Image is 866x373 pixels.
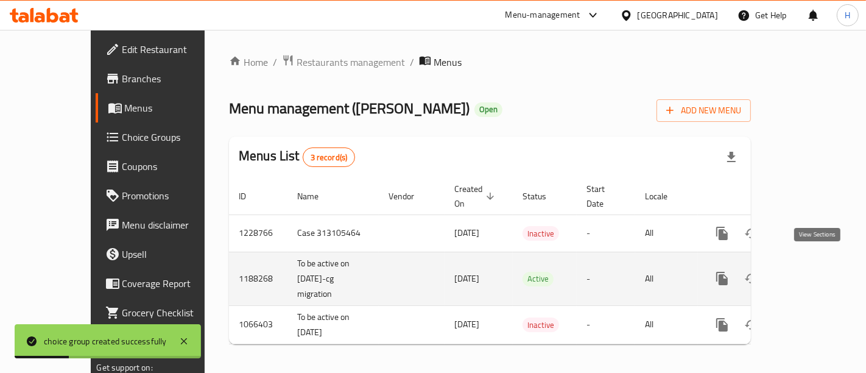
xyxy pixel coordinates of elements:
a: Upsell [96,240,235,269]
a: Grocery Checklist [96,298,235,327]
span: Start Date [586,182,621,211]
li: / [410,55,414,69]
span: Restaurants management [297,55,405,69]
td: Case 313105464 [287,215,379,252]
td: 1228766 [229,215,287,252]
table: enhanced table [229,178,834,344]
span: Edit Restaurant [122,42,225,57]
div: [GEOGRAPHIC_DATA] [638,9,718,22]
span: H [845,9,850,22]
td: All [635,215,698,252]
td: To be active on [DATE] [287,305,379,344]
span: Grocery Checklist [122,305,225,320]
span: Coverage Report [122,276,225,291]
span: Inactive [523,318,559,332]
span: Active [523,272,554,286]
a: Coverage Report [96,269,235,298]
span: [DATE] [454,225,479,241]
span: Open [474,104,502,115]
span: Branches [122,71,225,86]
nav: breadcrumb [229,54,751,70]
th: Actions [698,178,834,215]
td: 1066403 [229,305,287,344]
div: Inactive [523,226,559,241]
span: Promotions [122,188,225,203]
a: Coupons [96,152,235,181]
span: Inactive [523,227,559,241]
a: Home [229,55,268,69]
span: Menus [125,101,225,115]
span: Coupons [122,159,225,174]
div: Menu-management [505,8,580,23]
td: - [577,215,635,252]
span: Menus [434,55,462,69]
span: Name [297,189,334,204]
a: Edit Restaurant [96,35,235,64]
td: All [635,305,698,344]
td: To be active on [DATE]-cg migration [287,252,379,305]
button: Change Status [737,219,766,248]
a: Branches [96,64,235,93]
span: Created On [454,182,498,211]
button: more [708,219,737,248]
span: 3 record(s) [303,152,355,163]
h2: Menus List [239,147,355,167]
span: [DATE] [454,271,479,286]
td: - [577,252,635,305]
span: Locale [645,189,683,204]
div: Export file [717,143,746,172]
span: Add New Menu [666,103,741,118]
button: Add New Menu [657,99,751,122]
td: All [635,252,698,305]
span: Status [523,189,562,204]
span: Choice Groups [122,130,225,144]
a: Promotions [96,181,235,210]
span: Vendor [389,189,430,204]
td: - [577,305,635,344]
div: Total records count [303,147,356,167]
a: Menu disclaimer [96,210,235,240]
div: Inactive [523,318,559,332]
li: / [273,55,277,69]
span: Upsell [122,247,225,261]
span: Menu disclaimer [122,218,225,232]
td: 1188268 [229,252,287,305]
button: Change Status [737,264,766,293]
span: Menu management ( [PERSON_NAME] ) [229,94,470,122]
span: [DATE] [454,316,479,332]
button: more [708,310,737,339]
div: choice group created successfully [44,335,167,348]
a: Restaurants management [282,54,405,70]
button: more [708,264,737,293]
a: Choice Groups [96,123,235,152]
button: Change Status [737,310,766,339]
span: ID [239,189,262,204]
a: Menus [96,93,235,123]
